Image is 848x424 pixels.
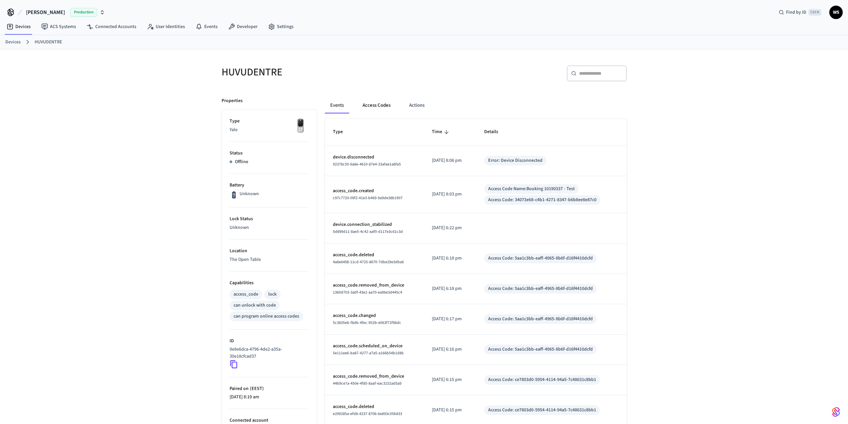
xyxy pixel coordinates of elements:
[829,6,843,19] button: WS
[488,316,593,323] div: Access Code: 5aa1c3bb-eaff-4965-8b6f-d16f4410dcfd
[484,127,507,137] span: Details
[333,320,401,326] span: 5c3835eb-f8db-4fec-952b-e063f72f96dc
[333,350,404,356] span: 5e111ee6-ba87-4277-a7a5-a166b54b1d86
[488,157,542,164] div: Error: Device Disconnected
[333,161,401,167] span: 92378c50-6a8e-4610-87e4-33afae1a8fa5
[333,403,416,410] p: access_code.deleted
[234,313,299,320] div: can program online access codes
[333,187,416,194] p: access_code.created
[70,8,97,17] span: Production
[230,126,309,133] p: Yale
[222,97,243,104] p: Properties
[333,373,416,380] p: access_code.removed_from_device
[230,224,309,231] p: Unknown
[773,6,827,18] div: Find by IDCtrl K
[325,97,627,113] div: ant example
[240,190,259,197] p: Unknown
[230,118,309,125] p: Type
[488,185,575,192] div: Access Code Name: Booking 10190337 - Test
[333,312,416,319] p: access_code.changed
[432,285,468,292] p: [DATE] 6:18 pm
[230,216,309,223] p: Lock Status
[333,259,404,265] span: 4a8e6498-11cd-4725-8670-7dbe29e3dba6
[432,157,468,164] p: [DATE] 8:06 pm
[404,97,430,113] button: Actions
[832,407,840,417] img: SeamLogoGradient.69752ec5.svg
[230,417,309,424] p: Connected account
[488,285,593,292] div: Access Code: 5aa1c3bb-eaff-4965-8b6f-d16f4410dcfd
[488,255,593,262] div: Access Code: 5aa1c3bb-eaff-4965-8b6f-d16f4410dcfd
[432,225,468,232] p: [DATE] 6:22 pm
[333,252,416,259] p: access_code.deleted
[268,291,277,298] div: lock
[81,21,142,33] a: Connected Accounts
[432,316,468,323] p: [DATE] 6:17 pm
[222,65,420,79] h5: HUVUDENTRE
[432,376,468,383] p: [DATE] 6:15 pm
[333,221,416,228] p: device.connection_stabilized
[263,21,299,33] a: Settings
[35,39,62,46] a: HUVUDENTRE
[333,290,402,295] span: 1360d703-3a0f-43e1-aa70-ea96e3d445c4
[230,150,309,157] p: Status
[292,118,309,134] img: Yale Assure Touchscreen Wifi Smart Lock, Satin Nickel, Front
[432,127,451,137] span: Time
[5,39,21,46] a: Devices
[830,6,842,18] span: WS
[230,338,309,345] p: ID
[230,385,309,392] p: Paired on
[786,9,806,16] span: Find by ID
[230,394,309,401] p: [DATE] 8:19 am
[357,97,396,113] button: Access Codes
[333,229,403,235] span: 0d899d11-8ae5-4c42-aaf0-d117e3c61c3d
[333,411,402,417] span: e299285a-efd8-4237-8706-6e893c05b833
[432,346,468,353] p: [DATE] 6:16 pm
[488,346,593,353] div: Access Code: 5aa1c3bb-eaff-4965-8b6f-d16f4410dcfd
[36,21,81,33] a: ACS Systems
[234,302,276,309] div: can unlock with code
[808,9,821,16] span: Ctrl K
[333,282,416,289] p: access_code.removed_from_device
[488,376,596,383] div: Access Code: ce7803d0-5954-4114-94a5-7c48631c8bb1
[190,21,223,33] a: Events
[26,8,65,16] span: [PERSON_NAME]
[1,21,36,33] a: Devices
[249,385,264,392] span: ( EEST )
[488,407,596,414] div: Access Code: ce7803d0-5954-4114-94a5-7c48631c8bb1
[230,280,309,287] p: Capabilities
[230,182,309,189] p: Battery
[333,127,352,137] span: Type
[230,256,309,263] p: The Open Table
[230,346,306,360] p: 9e8e6dca-4796-4de2-a35a-30e18cfcad37
[234,291,258,298] div: access_code
[223,21,263,33] a: Developer
[432,191,468,198] p: [DATE] 8:03 pm
[333,381,402,386] span: 44b9ce7a-450e-4f85-8aaf-eac3152ad5a9
[488,196,596,203] div: Access Code: 34073e68-c4b1-4271-8347-b6b8ee8e87c0
[432,255,468,262] p: [DATE] 6:18 pm
[235,158,248,165] p: Offline
[432,407,468,414] p: [DATE] 6:15 pm
[325,97,349,113] button: Events
[333,154,416,161] p: device.disconnected
[230,248,309,255] p: Location
[333,195,403,201] span: c97c7720-09f2-41e3-b469-9a9de38b1907
[142,21,190,33] a: User Identities
[333,343,416,350] p: access_code.scheduled_on_device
